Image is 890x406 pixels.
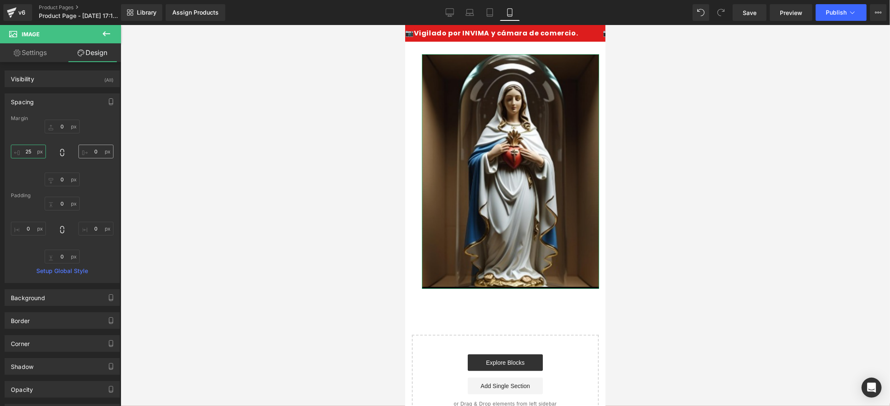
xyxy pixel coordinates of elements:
span: Preview [780,8,802,17]
input: 0 [45,197,80,211]
a: Setup Global Style [11,268,113,274]
a: Tablet [480,4,500,21]
div: Opacity [11,381,33,393]
button: More [870,4,887,21]
a: Desktop [440,4,460,21]
span: Save [743,8,756,17]
div: Visibility [11,71,34,83]
input: 0 [78,145,113,158]
div: Assign Products [172,9,219,16]
button: Publish [816,4,867,21]
a: Mobile [500,4,520,21]
a: New Library [121,4,162,21]
span: Image [22,31,40,38]
p: 📷Vigilado por INVIMA y cámara de comercio. [197,5,369,12]
span: Publish [826,9,847,16]
a: Design [62,43,123,62]
a: Laptop [460,4,480,21]
span: Product Page - [DATE] 17:13:21 [39,13,119,19]
a: Explore Blocks [63,329,138,346]
span: Library [137,9,156,16]
a: Product Pages [39,4,135,11]
div: Border [11,313,30,324]
div: (All) [104,71,113,85]
input: 0 [11,222,46,236]
input: 0 [11,145,46,158]
button: Undo [693,4,709,21]
div: Open Intercom Messenger [862,378,882,398]
input: 0 [45,250,80,263]
div: Padding [11,193,113,198]
div: Margin [11,115,113,121]
a: Add Single Section [63,353,138,369]
div: v6 [17,7,27,18]
input: 0 [78,222,113,236]
a: Preview [770,4,812,21]
div: Spacing [11,94,34,105]
button: Redo [713,4,729,21]
input: 0 [45,173,80,186]
div: Shadow [11,358,33,370]
input: 0 [45,120,80,133]
a: v6 [3,4,32,21]
p: or Drag & Drop elements from left sidebar [20,376,180,382]
div: Corner [11,336,30,347]
div: Background [11,290,45,301]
